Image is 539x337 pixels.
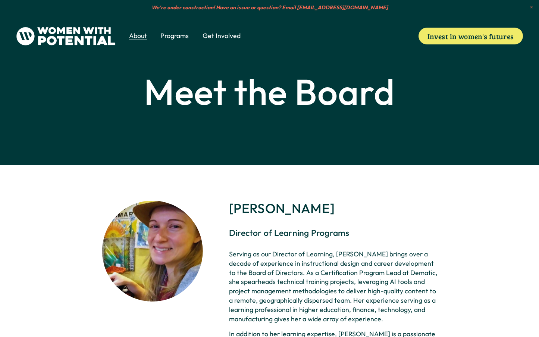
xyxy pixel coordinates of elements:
span: Programs [160,31,189,41]
img: Women With Potential [16,27,116,46]
a: folder dropdown [160,31,189,41]
span: Get Involved [203,31,241,41]
p: Serving as our Director of Learning, [PERSON_NAME] brings over a decade of experience in instruct... [229,250,438,324]
span: Meet the Board [144,69,395,114]
a: folder dropdown [129,31,147,41]
a: Invest in women's futures [419,28,523,44]
span: About [129,31,147,41]
em: We’re under construction! Have an issue or question? Email [EMAIL_ADDRESS][DOMAIN_NAME] [151,4,388,11]
h4: Director of Learning Programs [229,228,438,238]
h3: [PERSON_NAME] [229,201,438,216]
a: folder dropdown [203,31,241,41]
